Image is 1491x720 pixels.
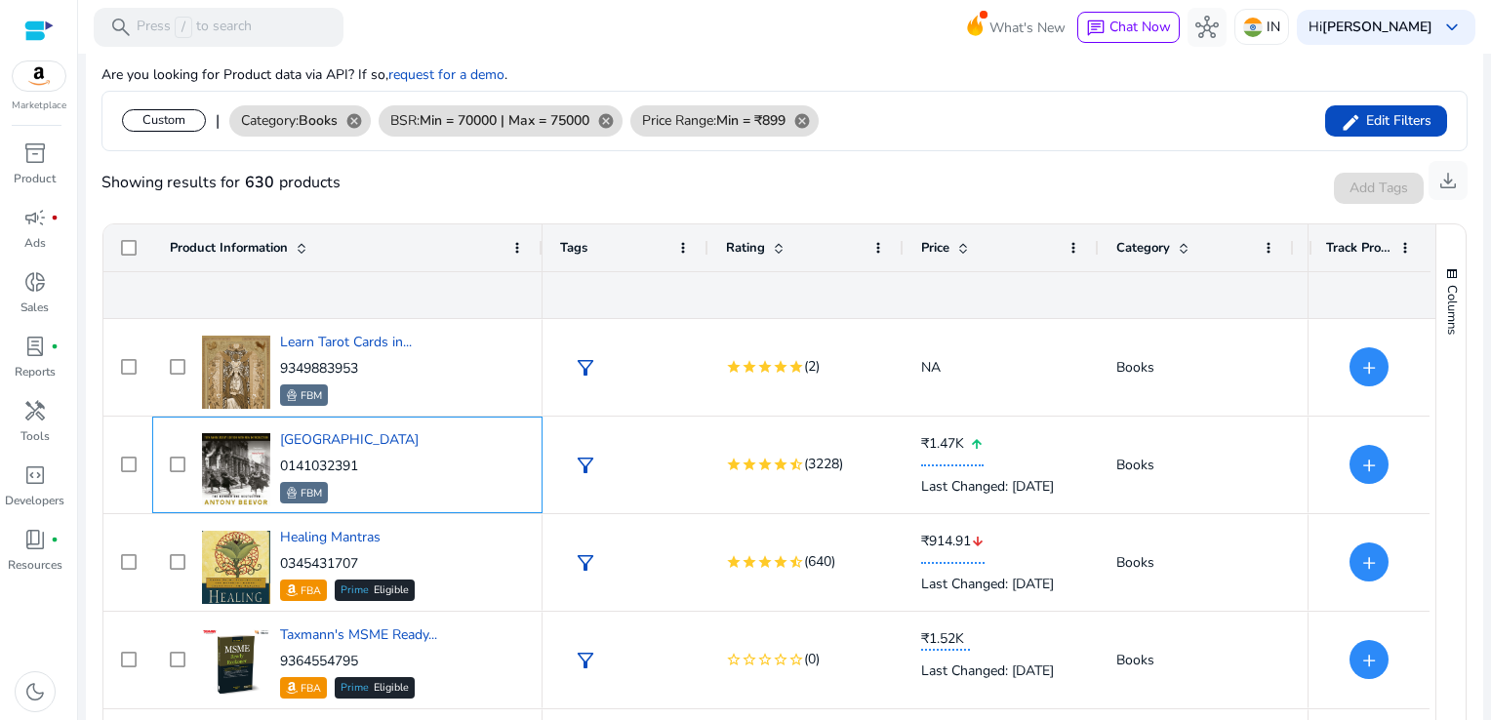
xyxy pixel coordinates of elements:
button: hub [1188,8,1227,47]
span: (3228) [804,453,843,476]
mat-icon: cancel [589,112,623,130]
mat-icon: star_border [757,652,773,667]
a: Healing Mantras [280,528,381,546]
button: Edit Filters [1325,105,1447,137]
span: Books [1116,456,1154,474]
span: fiber_manual_record [51,342,59,350]
span: Product Information [170,239,288,257]
span: code_blocks [23,463,47,487]
mat-icon: star_half [788,554,804,570]
mat-icon: arrow_downward [971,522,985,562]
span: Prime [341,683,369,694]
div: Eligible [335,580,415,601]
span: (0) [804,648,820,671]
mat-icon: cancel [338,112,371,130]
div: Last Changed: [DATE] [921,564,1081,604]
span: Tags [560,239,587,257]
span: campaign [23,206,47,229]
mat-icon: star_border [773,652,788,667]
span: What's New [989,11,1066,45]
b: Books [299,111,338,130]
span: NA [921,358,941,377]
p: 9364554795 [280,652,437,671]
span: keyboard_arrow_down [1440,16,1464,39]
span: lab_profile [23,335,47,358]
mat-icon: arrow_upward [970,424,984,464]
span: hub [1195,16,1219,39]
mat-icon: star [757,359,773,375]
span: Rating [726,239,765,257]
p: Product [14,170,56,187]
span: / [175,17,192,38]
span: chat [1086,19,1106,38]
p: Are you looking for Product data via API? If so, . [101,64,507,85]
span: Price Range: [642,110,786,131]
mat-icon: star_border [742,652,757,667]
p: FBA [301,581,321,601]
mat-icon: star [773,359,788,375]
div: Custom [122,109,206,132]
mat-icon: star_half [788,457,804,472]
span: fiber_manual_record [51,214,59,221]
mat-icon: star [788,359,804,375]
p: Hi [1309,20,1432,34]
span: (640) [804,550,835,574]
span: Chat Now [1109,18,1171,36]
span: search [109,16,133,39]
mat-icon: star [726,554,742,570]
button: download [1429,161,1468,200]
div: | [216,109,220,133]
span: filter_alt [574,551,597,575]
p: Sales [20,299,49,316]
p: 9349883953 [280,359,412,379]
mat-icon: star [773,554,788,570]
p: FBM [301,386,322,406]
p: 0141032391 [280,457,419,476]
a: Learn Tarot Cards in... [280,333,412,351]
span: donut_small [23,270,47,294]
span: Category [1116,239,1170,257]
p: 0345431707 [280,554,415,574]
button: + [1350,347,1389,386]
mat-icon: star_border [726,652,742,667]
p: Ads [24,234,46,252]
b: [PERSON_NAME] [1322,18,1432,36]
b: Min = ₹899 [716,111,786,130]
mat-icon: star [726,457,742,472]
p: Resources [8,556,62,574]
mat-icon: star [742,554,757,570]
span: Columns [1443,285,1461,335]
span: Books [1116,553,1154,572]
span: Price [921,239,949,257]
span: filter_alt [574,356,597,380]
div: Last Changed: [DATE] [921,466,1081,506]
span: Prime [341,585,369,596]
div: Eligible [335,677,415,699]
a: [GEOGRAPHIC_DATA] [280,430,419,449]
mat-icon: star [773,457,788,472]
span: handyman [23,399,47,422]
span: inventory_2 [23,141,47,165]
a: Taxmann's MSME Ready... [280,625,437,644]
span: dark_mode [23,680,47,703]
button: + [1350,542,1389,581]
img: in.svg [1243,18,1263,37]
p: Reports [15,363,56,380]
p: IN [1267,10,1280,44]
span: fiber_manual_record [51,536,59,543]
span: Category: [241,110,338,131]
mat-icon: edit [1341,107,1361,138]
span: Books [1116,358,1154,377]
mat-icon: star_border [788,652,804,667]
span: (2) [804,355,820,379]
b: Min = 70000 | Max = 75000 [420,111,589,130]
button: + [1350,445,1389,484]
p: Developers [5,492,64,509]
p: Press to search [137,17,252,38]
mat-icon: star [757,457,773,472]
div: Last Changed: [DATE] [921,651,1081,691]
button: chatChat Now [1077,12,1180,43]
